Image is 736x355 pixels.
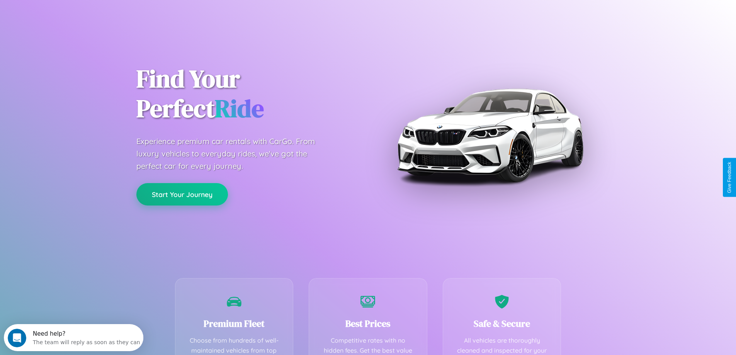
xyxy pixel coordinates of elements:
iframe: Intercom live chat [8,329,26,347]
h1: Find Your Perfect [136,64,357,124]
div: Open Intercom Messenger [3,3,144,24]
span: Ride [215,92,264,125]
button: Start Your Journey [136,183,228,206]
div: The team will reply as soon as they can [29,13,136,21]
h3: Safe & Secure [455,317,549,330]
p: Experience premium car rentals with CarGo. From luxury vehicles to everyday rides, we've got the ... [136,135,330,172]
img: Premium BMW car rental vehicle [393,39,586,232]
div: Give Feedback [727,162,732,193]
h3: Premium Fleet [187,317,282,330]
iframe: Intercom live chat discovery launcher [4,324,143,351]
h3: Best Prices [321,317,415,330]
div: Need help? [29,7,136,13]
